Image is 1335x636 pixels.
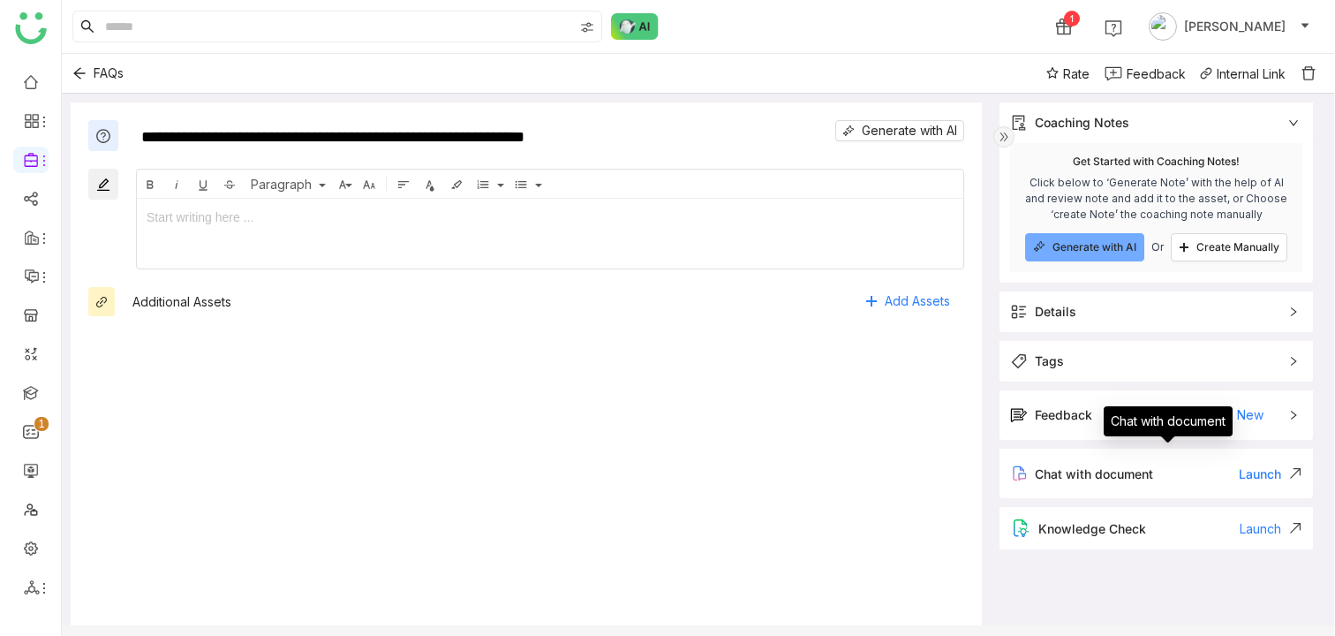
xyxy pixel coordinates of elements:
[247,177,318,192] span: Paragraph
[65,59,94,87] button: Back
[999,390,1313,440] div: FeedbackNew
[1151,239,1164,255] span: Or
[1184,17,1286,36] span: [PERSON_NAME]
[419,173,441,194] button: Text Color
[530,173,544,194] button: Unordered List
[38,415,45,433] p: 1
[165,173,188,194] button: Italic (⌘I)
[1239,466,1302,481] div: Launch
[1021,175,1292,223] div: Click below to ‘Generate Note’ with the help of AI and review note and add it to the asset, or Ch...
[1035,405,1092,425] div: Feedback
[95,128,111,144] img: objections.svg
[1196,240,1279,254] span: Create Manually
[1052,240,1136,254] span: Generate with AI
[245,173,328,194] button: Paragraph
[1035,113,1129,132] div: Coaching Notes
[1171,233,1287,261] button: Create Manually
[1300,64,1317,82] img: delete.svg
[1025,233,1144,261] button: Generate with AI
[1035,302,1076,322] div: Details
[1240,521,1302,536] div: Launch
[1038,521,1146,536] div: Knowledge Check
[999,291,1313,332] div: Details
[580,20,594,34] img: search-type.svg
[862,121,957,140] span: Generate with AI
[1149,12,1177,41] img: avatar
[1104,406,1233,436] div: Chat with document
[1073,154,1240,170] div: Get Started with Coaching Notes!
[331,173,354,194] button: Font Family
[192,173,215,194] button: Underline (⌘U)
[1145,12,1314,41] button: [PERSON_NAME]
[139,173,162,194] button: Bold (⌘B)
[1127,64,1186,83] div: Feedback
[1063,64,1090,83] span: Rate
[65,59,124,87] div: FAQs
[471,173,494,194] button: Ordered List
[132,294,231,309] div: Additional Assets
[999,341,1313,382] div: Tags
[1035,352,1064,371] div: Tags
[445,173,468,194] button: Background Color
[835,120,964,141] button: Generate with AI
[392,173,415,194] button: Align
[15,12,47,44] img: logo
[999,102,1313,143] div: Coaching Notes
[1217,66,1286,81] div: Internal Link
[492,173,506,194] button: Ordered List
[1105,66,1122,81] img: feedback-1.svg
[358,173,381,194] button: Font Size
[1105,19,1122,37] img: help.svg
[509,173,532,194] button: Unordered List
[1237,402,1263,428] span: New
[95,177,111,193] img: edit.svg
[137,199,963,231] span: Start writing here ...
[34,417,49,431] nz-badge-sup: 1
[1035,466,1153,481] span: Chat with document
[885,288,950,314] span: Add Assets
[1064,11,1080,26] div: 1
[611,13,659,40] img: ask-buddy-normal.svg
[218,173,241,194] button: Strikethrough (⌘S)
